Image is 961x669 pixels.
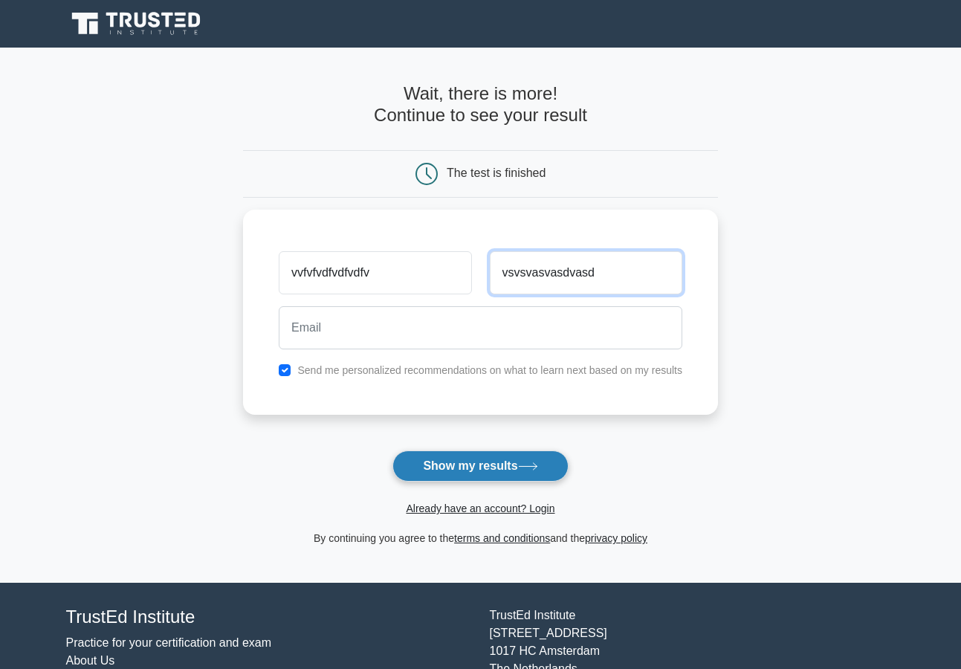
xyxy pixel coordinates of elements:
[297,364,682,376] label: Send me personalized recommendations on what to learn next based on my results
[234,529,727,547] div: By continuing you agree to the and the
[392,450,568,482] button: Show my results
[279,251,471,294] input: First name
[279,306,682,349] input: Email
[406,502,554,514] a: Already have an account? Login
[66,636,272,649] a: Practice for your certification and exam
[585,532,647,544] a: privacy policy
[447,167,546,179] div: The test is finished
[490,251,682,294] input: Last name
[66,654,115,667] a: About Us
[66,607,472,628] h4: TrustEd Institute
[454,532,550,544] a: terms and conditions
[243,83,718,126] h4: Wait, there is more! Continue to see your result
